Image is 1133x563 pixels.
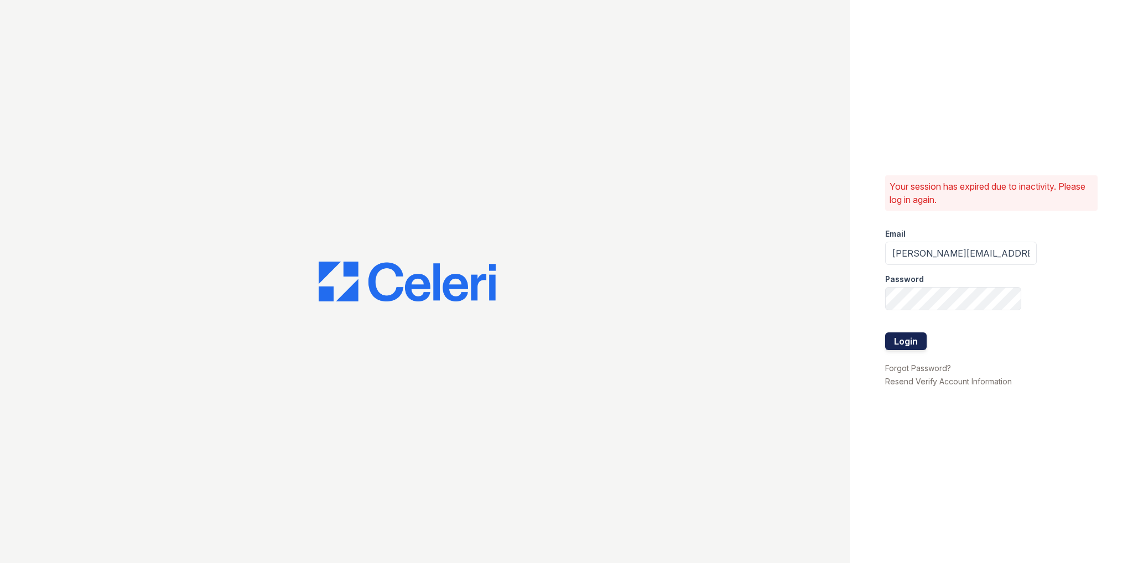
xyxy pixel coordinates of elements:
[885,363,951,373] a: Forgot Password?
[890,180,1093,206] p: Your session has expired due to inactivity. Please log in again.
[319,262,496,301] img: CE_Logo_Blue-a8612792a0a2168367f1c8372b55b34899dd931a85d93a1a3d3e32e68fde9ad4.png
[885,228,906,239] label: Email
[885,377,1012,386] a: Resend Verify Account Information
[885,332,927,350] button: Login
[885,274,924,285] label: Password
